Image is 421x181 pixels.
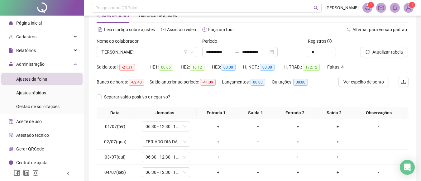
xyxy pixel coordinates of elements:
span: 06:30 - 12:30 | 13:30 - 16:30 [146,122,186,131]
span: facebook [14,170,20,176]
span: Leia o artigo sobre ajustes [104,27,155,32]
span: -62:40 [129,79,144,86]
div: Open Intercom Messenger [400,160,415,175]
span: -41:09 [200,79,216,86]
span: Ajustes da folha [16,77,47,82]
span: Atualizar tabela [372,49,403,55]
span: down [183,140,187,144]
span: 172:12 [303,64,320,71]
img: 68789 [404,3,413,12]
div: - [360,154,397,160]
div: + [320,123,355,130]
span: qrcode [9,147,13,151]
div: + [201,138,236,145]
span: 16:12 [190,64,204,71]
span: Aceite de uso [16,119,42,124]
span: Observações [356,109,401,116]
label: Nome do colaborador [97,38,143,45]
span: down [183,125,187,128]
span: youtube [161,27,165,32]
span: 1 [411,3,413,7]
div: + [280,123,315,130]
span: upload [401,79,406,84]
span: instagram [32,170,39,176]
span: home [9,21,13,25]
div: + [320,154,355,160]
div: + [241,169,275,176]
div: - [360,123,397,130]
span: 1 [370,3,372,7]
div: + [241,138,275,145]
span: mail [378,5,384,11]
span: 00:05 [159,64,173,71]
span: 01/07(ter) [105,124,125,129]
span: down [183,170,187,174]
span: Relatórios [16,48,36,53]
span: Ajustes rápidos [16,90,46,95]
span: Faltas: 4 [327,64,344,69]
span: info-circle [327,39,332,43]
div: HE 3: [212,64,243,71]
div: Lançamentos: [222,79,272,86]
span: 00:00 [251,79,265,86]
div: Histórico de ajustes [139,12,177,19]
span: FERIADO DIA DA INDEPENDÊNCIA [146,137,186,146]
span: Gerar QRCode [16,146,44,151]
span: search [313,6,318,10]
span: file-text [98,27,103,32]
th: Entrada 1 [197,107,236,119]
div: + [201,154,236,160]
div: + [241,123,275,130]
th: Entrada 2 [275,107,314,119]
span: -21:31 [119,64,135,71]
button: Atualizar tabela [361,47,408,57]
th: Observações [354,107,404,119]
label: Período [202,38,221,45]
div: + [201,123,236,130]
div: - [360,169,397,176]
span: history [202,27,207,32]
div: + [320,138,355,145]
div: + [280,154,315,160]
span: Ver espelho de ponto [343,79,384,85]
span: Registros [308,38,332,45]
span: Atestado técnico [16,133,49,138]
span: 06:30 - 12:30 | 13:30 - 15:30 [146,168,186,177]
span: swap [347,27,351,32]
div: H. NOT.: [243,64,284,71]
span: to [235,50,240,55]
span: [PERSON_NAME] [325,4,359,11]
span: Cadastros [16,34,36,39]
span: file [9,48,13,53]
span: Central de ajuda [16,160,48,165]
span: Separar saldo positivo e negativo? [102,93,173,100]
span: 00:00 [260,64,275,71]
span: lock [9,62,13,66]
th: Saída 1 [236,107,275,119]
span: Gestão de solicitações [16,104,60,109]
span: bell [392,5,398,11]
span: linkedin [23,170,29,176]
th: Saída 2 [314,107,354,119]
span: reload [366,50,370,54]
div: HE 1: [150,64,181,71]
div: Quitações: [272,79,315,86]
span: Faça um tour [208,27,234,32]
div: Ajustes de ponto [97,12,129,19]
span: solution [9,133,13,137]
span: user-add [9,35,13,39]
div: + [280,169,315,176]
div: H. TRAB.: [284,64,327,71]
span: swap-right [235,50,240,55]
div: HE 2: [181,64,212,71]
span: 02/07(qua) [104,139,127,144]
div: Banco de horas: [97,79,150,86]
sup: Atualize o seu contato no menu Meus Dados [409,2,415,8]
span: Assista o vídeo [167,27,196,32]
th: Data [97,107,133,119]
div: + [320,169,355,176]
span: down [183,155,187,159]
button: Ver espelho de ponto [338,77,389,87]
span: audit [9,119,13,124]
div: + [241,154,275,160]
